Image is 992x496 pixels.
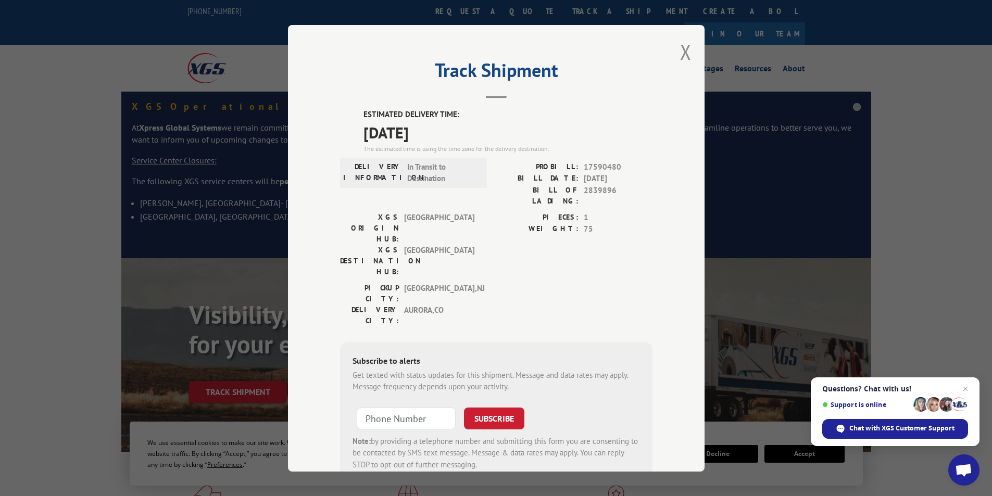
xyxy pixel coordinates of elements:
div: The estimated time is using the time zone for the delivery destination. [363,144,652,153]
label: PROBILL: [496,161,579,173]
span: 2839896 [584,184,652,206]
span: 1 [584,211,652,223]
label: BILL OF LADING: [496,184,579,206]
span: [GEOGRAPHIC_DATA] [404,211,474,244]
label: BILL DATE: [496,173,579,185]
span: [DATE] [584,173,652,185]
span: Chat with XGS Customer Support [849,424,955,433]
label: PIECES: [496,211,579,223]
span: 75 [584,223,652,235]
label: XGS DESTINATION HUB: [340,244,399,277]
button: Close modal [680,38,692,66]
span: [GEOGRAPHIC_DATA] [404,244,474,277]
label: DELIVERY INFORMATION: [343,161,402,184]
label: WEIGHT: [496,223,579,235]
a: Open chat [948,454,980,486]
span: [DATE] [363,120,652,144]
button: SUBSCRIBE [464,407,524,429]
h2: Track Shipment [340,63,652,83]
span: 17590480 [584,161,652,173]
span: [GEOGRAPHIC_DATA] , NJ [404,282,474,304]
span: In Transit to Destination [407,161,478,184]
input: Phone Number [357,407,456,429]
span: Questions? Chat with us! [822,385,968,393]
div: by providing a telephone number and submitting this form you are consenting to be contacted by SM... [353,435,640,470]
span: Chat with XGS Customer Support [822,419,968,439]
label: PICKUP CITY: [340,282,399,304]
span: Support is online [822,401,910,409]
strong: Note: [353,436,371,446]
label: ESTIMATED DELIVERY TIME: [363,109,652,121]
span: AURORA , CO [404,304,474,326]
div: Get texted with status updates for this shipment. Message and data rates may apply. Message frequ... [353,369,640,392]
label: DELIVERY CITY: [340,304,399,326]
div: Subscribe to alerts [353,354,640,369]
label: XGS ORIGIN HUB: [340,211,399,244]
